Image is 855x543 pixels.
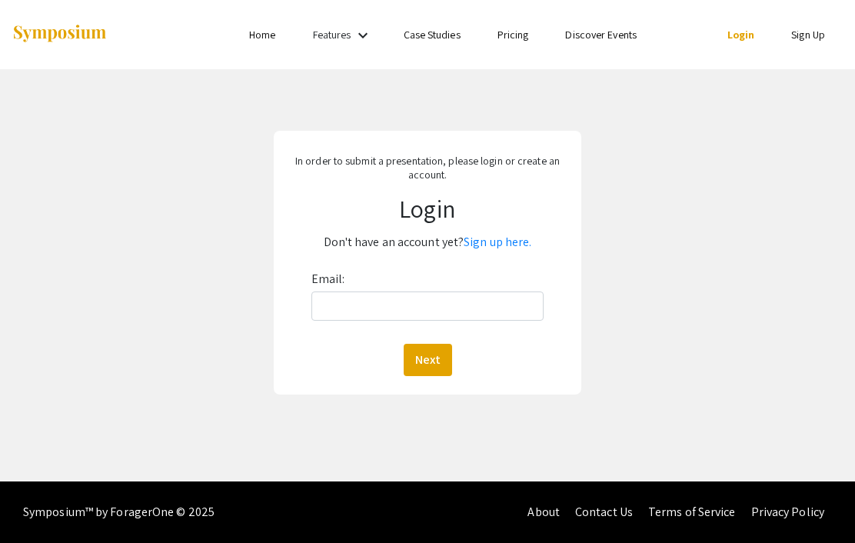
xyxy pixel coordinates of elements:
a: Sign up here. [464,234,531,250]
h1: Login [282,194,573,223]
a: Contact Us [575,504,633,520]
iframe: Chat [12,474,65,531]
p: In order to submit a presentation, please login or create an account. [282,154,573,182]
label: Email: [311,267,345,291]
a: Sign Up [791,28,825,42]
a: Privacy Policy [751,504,824,520]
a: Terms of Service [648,504,736,520]
p: Don't have an account yet? [282,230,573,255]
a: Login [727,28,755,42]
a: Pricing [497,28,529,42]
button: Next [404,344,452,376]
a: Features [313,28,351,42]
a: Discover Events [565,28,637,42]
a: Case Studies [404,28,461,42]
a: About [527,504,560,520]
mat-icon: Expand Features list [354,26,372,45]
img: Symposium by ForagerOne [12,24,108,45]
div: Symposium™ by ForagerOne © 2025 [23,481,215,543]
a: Home [249,28,275,42]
